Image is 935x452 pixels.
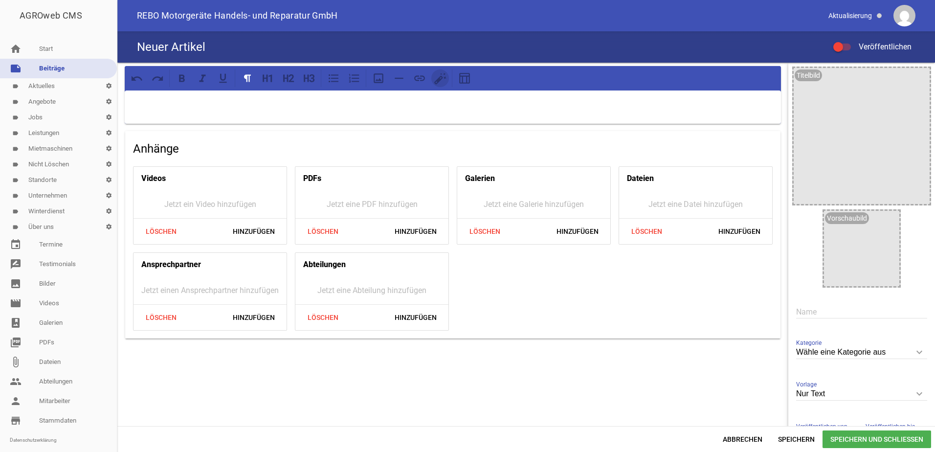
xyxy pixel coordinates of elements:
[10,297,22,309] i: movie
[141,171,166,186] h4: Videos
[12,224,19,230] i: label
[303,171,321,186] h4: PDFs
[10,337,22,348] i: picture_as_pdf
[825,212,869,224] div: Vorschaubild
[299,309,346,326] span: Löschen
[912,344,927,360] i: keyboard_arrow_down
[912,386,927,402] i: keyboard_arrow_down
[770,430,823,448] span: Speichern
[465,171,495,186] h4: Galerien
[101,110,117,125] i: settings
[10,395,22,407] i: person
[225,309,283,326] span: Hinzufügen
[10,376,22,387] i: people
[10,258,22,270] i: rate_review
[299,223,346,240] span: Löschen
[12,208,19,215] i: label
[12,146,19,152] i: label
[457,190,610,218] div: Jetzt eine Galerie hinzufügen
[303,257,346,272] h4: Abteilungen
[137,223,184,240] span: Löschen
[137,39,205,55] h4: Neuer Artikel
[12,161,19,168] i: label
[141,257,201,272] h4: Ansprechpartner
[10,278,22,290] i: image
[795,69,822,81] div: Titelbild
[295,190,448,218] div: Jetzt eine PDF hinzufügen
[101,188,117,203] i: settings
[715,430,770,448] span: Abbrechen
[101,94,117,110] i: settings
[134,190,287,218] div: Jetzt ein Video hinzufügen
[711,223,768,240] span: Hinzufügen
[101,203,117,219] i: settings
[101,141,117,157] i: settings
[823,430,931,448] span: Speichern und Schließen
[12,130,19,136] i: label
[623,223,670,240] span: Löschen
[12,114,19,121] i: label
[12,193,19,199] i: label
[10,43,22,55] i: home
[10,63,22,74] i: note
[133,141,773,157] h4: Anhänge
[101,78,117,94] i: settings
[549,223,606,240] span: Hinzufügen
[101,219,117,235] i: settings
[101,125,117,141] i: settings
[627,171,654,186] h4: Dateien
[12,177,19,183] i: label
[387,309,445,326] span: Hinzufügen
[101,172,117,188] i: settings
[847,42,912,51] span: Veröffentlichen
[10,415,22,427] i: store_mall_directory
[137,309,184,326] span: Löschen
[137,11,338,20] span: REBO Motorgeräte Handels- und Reparatur GmbH
[10,317,22,329] i: photo_album
[619,190,772,218] div: Jetzt eine Datei hinzufügen
[101,157,117,172] i: settings
[12,83,19,90] i: label
[10,239,22,250] i: event
[12,99,19,105] i: label
[10,356,22,368] i: attach_file
[796,422,847,431] span: Veröffentlichen von
[134,276,287,304] div: Jetzt einen Ansprechpartner hinzufügen
[461,223,508,240] span: Löschen
[387,223,445,240] span: Hinzufügen
[295,276,448,304] div: Jetzt eine Abteilung hinzufügen
[225,223,283,240] span: Hinzufügen
[866,422,915,431] span: Veröffentlichen bis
